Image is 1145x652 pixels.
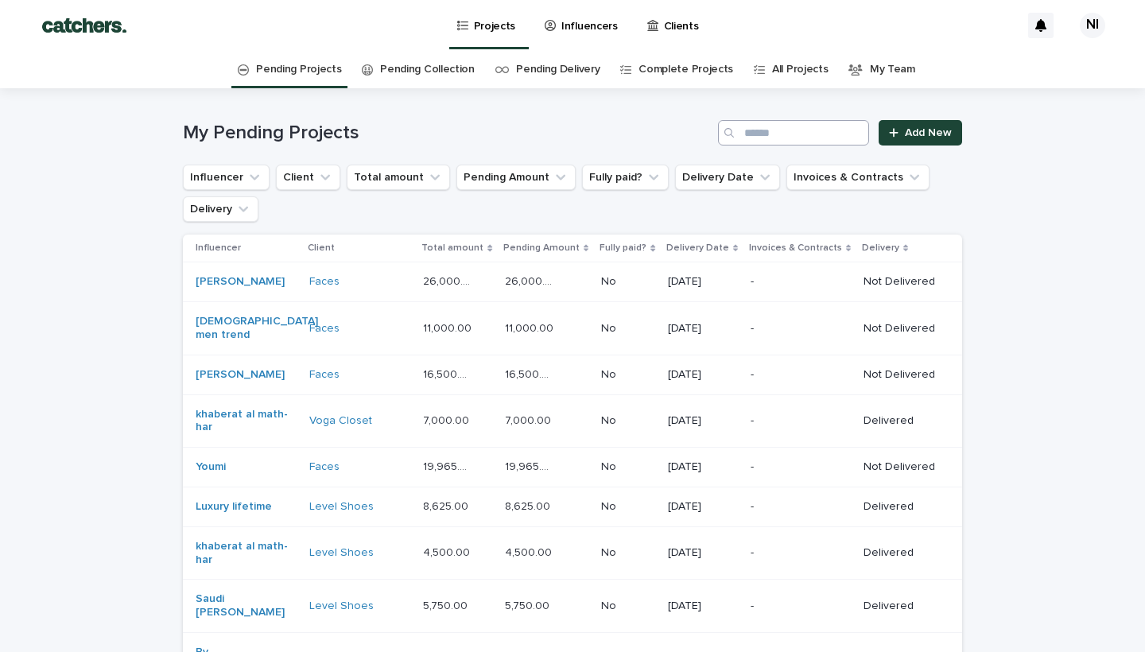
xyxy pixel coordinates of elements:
a: Add New [879,120,962,146]
p: 19,965.00 [423,457,476,474]
button: Invoices & Contracts [786,165,930,190]
input: Search [718,120,869,146]
p: No [601,457,619,474]
tr: [PERSON_NAME] Faces 16,500.0016,500.00 16,500.0016,500.00 NoNo [DATE]-Not Delivered [183,355,962,394]
p: Not Delivered [864,368,937,382]
p: 16,500.00 [423,365,476,382]
tr: Saudi [PERSON_NAME] Level Shoes 5,750.005,750.00 5,750.005,750.00 NoNo [DATE]-Delivered [183,580,962,633]
p: Delivered [864,414,937,428]
p: No [601,365,619,382]
p: Influencer [196,239,241,257]
p: Delivered [864,600,937,613]
p: - [751,460,850,474]
p: Delivered [864,546,937,560]
p: 19,965.00 [505,457,558,474]
p: - [751,546,850,560]
a: khaberat al math-har [196,540,295,567]
p: 26,000.00 [423,272,476,289]
a: Pending Delivery [516,51,600,88]
p: 5,750.00 [423,596,471,613]
a: Faces [309,460,340,474]
p: - [751,368,850,382]
p: - [751,414,850,428]
h1: My Pending Projects [183,122,712,145]
p: No [601,596,619,613]
tr: Youmi Faces 19,965.0019,965.00 19,965.0019,965.00 NoNo [DATE]-Not Delivered [183,448,962,487]
p: Not Delivered [864,275,937,289]
p: No [601,319,619,336]
p: 8,625.00 [505,497,553,514]
p: [DATE] [668,460,738,474]
button: Influencer [183,165,270,190]
a: Faces [309,368,340,382]
p: No [601,497,619,514]
p: 4,500.00 [423,543,473,560]
p: Total amount [421,239,483,257]
a: Level Shoes [309,500,374,514]
p: 7,000.00 [505,411,554,428]
p: Fully paid? [600,239,646,257]
tr: [DEMOGRAPHIC_DATA] men trend Faces 11,000.0011,000.00 11,000.0011,000.00 NoNo [DATE]-Not Delivered [183,302,962,355]
p: Delivery Date [666,239,729,257]
p: 4,500.00 [505,543,555,560]
p: Pending Amount [503,239,580,257]
a: Voga Closet [309,414,372,428]
tr: khaberat al math-har Voga Closet 7,000.007,000.00 7,000.007,000.00 NoNo [DATE]-Delivered [183,394,962,448]
a: Saudi [PERSON_NAME] [196,592,295,619]
a: [DEMOGRAPHIC_DATA] men trend [196,315,318,342]
p: Delivered [864,500,937,514]
p: 11,000.00 [505,319,557,336]
p: 11,000.00 [423,319,475,336]
button: Delivery [183,196,258,222]
p: Not Delivered [864,322,937,336]
p: [DATE] [668,322,738,336]
a: Complete Projects [638,51,733,88]
a: Faces [309,322,340,336]
p: [DATE] [668,275,738,289]
a: [PERSON_NAME] [196,368,285,382]
button: Delivery Date [675,165,780,190]
a: My Team [870,51,915,88]
img: BTdGiKtkTjWbRbtFPD8W [32,10,137,41]
p: [DATE] [668,600,738,613]
p: - [751,275,850,289]
tr: khaberat al math-har Level Shoes 4,500.004,500.00 4,500.004,500.00 NoNo [DATE]-Delivered [183,526,962,580]
p: No [601,272,619,289]
button: Fully paid? [582,165,669,190]
button: Total amount [347,165,450,190]
p: 8,625.00 [423,497,472,514]
p: No [601,411,619,428]
tr: [PERSON_NAME] Faces 26,000.0026,000.00 26,000.0026,000.00 NoNo [DATE]-Not Delivered [183,262,962,302]
p: [DATE] [668,500,738,514]
a: Pending Collection [380,51,474,88]
p: Not Delivered [864,460,937,474]
p: - [751,500,850,514]
p: 5,750.00 [505,596,553,613]
p: [DATE] [668,414,738,428]
p: [DATE] [668,368,738,382]
a: [PERSON_NAME] [196,275,285,289]
span: Add New [905,127,952,138]
div: NI [1080,13,1105,38]
p: [DATE] [668,546,738,560]
p: 16,500.00 [505,365,558,382]
a: khaberat al math-har [196,408,295,435]
button: Client [276,165,340,190]
p: 7,000.00 [423,411,472,428]
a: Pending Projects [256,51,341,88]
a: Faces [309,275,340,289]
p: - [751,600,850,613]
p: Invoices & Contracts [749,239,842,257]
a: All Projects [772,51,828,88]
a: Level Shoes [309,600,374,613]
a: Youmi [196,460,226,474]
p: 26,000.00 [505,272,558,289]
button: Pending Amount [456,165,576,190]
p: - [751,322,850,336]
p: No [601,543,619,560]
p: Client [308,239,335,257]
a: Luxury lifetime [196,500,272,514]
tr: Luxury lifetime Level Shoes 8,625.008,625.00 8,625.008,625.00 NoNo [DATE]-Delivered [183,487,962,526]
p: Delivery [862,239,899,257]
